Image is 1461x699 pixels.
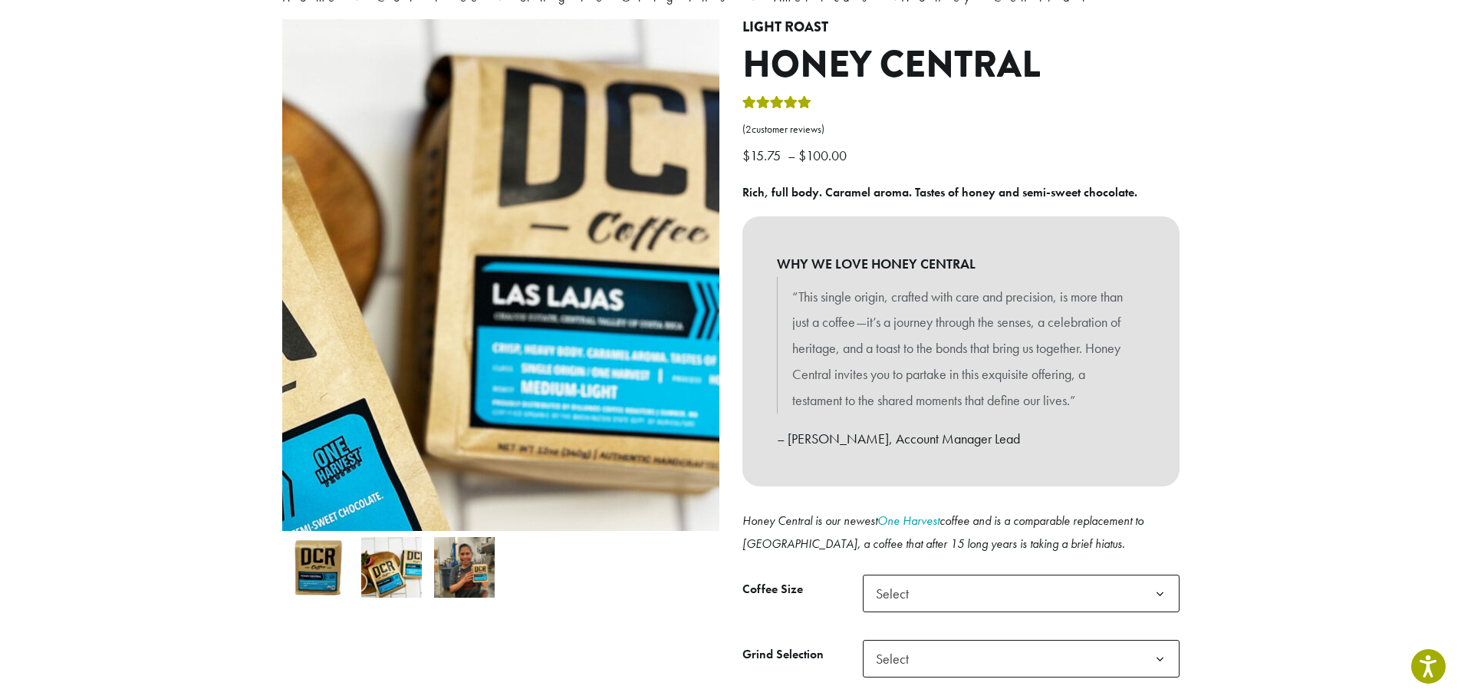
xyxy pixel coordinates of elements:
[798,147,851,164] bdi: 100.00
[742,513,1143,552] i: Honey Central is our newest coffee and is a comparable replacement to [GEOGRAPHIC_DATA], a coffee...
[870,644,924,674] span: Select
[742,184,1137,200] b: Rich, full body. Caramel aroma. Tastes of honey and semi-sweet chocolate.
[742,94,811,117] div: Rated 5.00 out of 5
[742,579,863,601] label: Coffee Size
[742,122,1180,137] a: (2customer reviews)
[792,284,1130,414] p: “This single origin, crafted with care and precision, is more than just a coffee—it’s a journey t...
[742,43,1180,87] h1: Honey Central
[745,123,752,136] span: 2
[742,147,785,164] bdi: 15.75
[742,147,750,164] span: $
[863,640,1180,678] span: Select
[434,537,495,598] img: Honey Central - Image 3
[798,147,806,164] span: $
[742,19,1180,36] h4: Light Roast
[777,251,1145,277] b: WHY WE LOVE HONEY CENTRAL
[288,537,349,598] img: Honey Central
[777,426,1145,452] p: – [PERSON_NAME], Account Manager Lead
[877,513,939,529] a: One Harvest
[863,575,1180,612] span: Select
[742,644,863,666] label: Grind Selection
[361,537,422,598] img: Honey Central - Image 2
[870,579,924,608] span: Select
[788,147,795,164] span: –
